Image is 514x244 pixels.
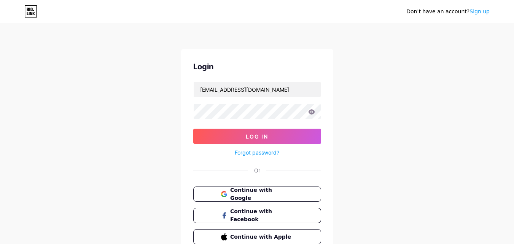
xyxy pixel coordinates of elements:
[230,233,293,241] span: Continue with Apple
[246,133,268,140] span: Log In
[230,186,293,202] span: Continue with Google
[194,82,321,97] input: Username
[235,148,279,156] a: Forgot password?
[193,208,321,223] button: Continue with Facebook
[193,187,321,202] button: Continue with Google
[193,61,321,72] div: Login
[230,207,293,223] span: Continue with Facebook
[406,8,490,16] div: Don't have an account?
[193,129,321,144] button: Log In
[469,8,490,14] a: Sign up
[254,166,260,174] div: Or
